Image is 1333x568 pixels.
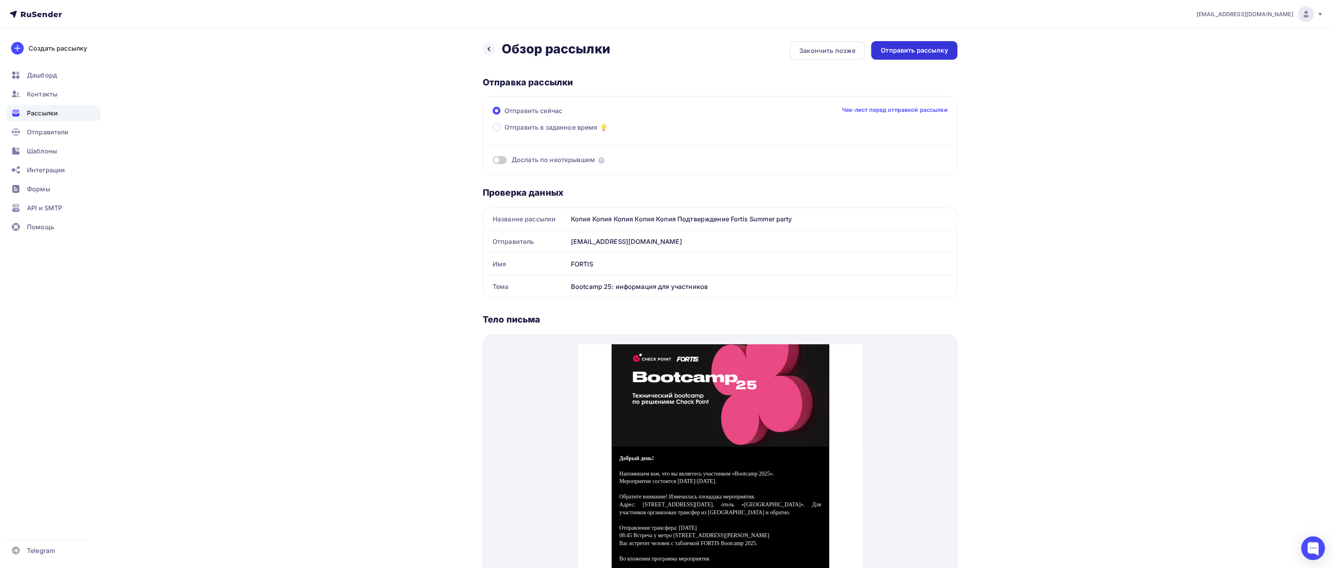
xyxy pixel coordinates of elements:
[6,181,100,197] a: Формы
[504,123,597,132] span: Отправить в заданное время
[483,314,958,325] div: Тело письма
[799,46,855,55] div: Закончить позже
[512,155,595,164] span: Дослать по неоткрывшим
[27,184,50,194] span: Формы
[483,230,568,253] div: Отправитель
[27,165,65,175] span: Интеграции
[28,43,87,53] div: Создать рассылку
[483,253,568,275] div: Имя
[483,187,958,198] div: Проверка данных
[6,124,100,140] a: Отправители
[483,77,958,88] div: Отправка рассылки
[27,222,54,232] span: Помощь
[1196,6,1324,22] a: [EMAIL_ADDRESS][DOMAIN_NAME]
[568,230,957,253] div: [EMAIL_ADDRESS][DOMAIN_NAME]
[42,211,243,219] p: Во вложении программа мероприятия.
[27,89,57,99] span: Контакты
[6,105,100,121] a: Рассылки
[568,253,957,275] div: FORTIS
[27,146,57,156] span: Шаблоны
[27,203,62,213] span: API и SMTP
[502,41,610,57] h2: Обзор рассылки
[6,86,100,102] a: Контакты
[42,149,243,172] p: Обратите внимание! Изменилась площадка мероприятия. Адрес: [STREET_ADDRESS][DATE], отель «[GEOGRA...
[42,126,243,141] p: Напоминаем вам, что вы являетесь участником «Bootcamp 2025». Мероприятие состоится [DATE]-[DATE].
[6,67,100,83] a: Дашборд
[1196,10,1293,18] span: [EMAIL_ADDRESS][DOMAIN_NAME]
[881,46,948,55] div: Отправить рассылку
[27,70,57,80] span: Дашборд
[568,276,957,298] div: Bootcamp 25: информация для участников
[483,276,568,298] div: Тема
[842,106,948,114] a: Чек-лист перед отправкой рассылки
[42,180,243,203] p: Отправление трансфера: [DATE] 08:45 Встреча у метро [STREET_ADDRESS][PERSON_NAME] Вас встретит че...
[178,234,231,240] a: Отписаться от рассылки
[6,143,100,159] a: Шаблоны
[42,111,76,117] strong: Добрый день!
[568,208,957,230] div: Копия Копия Копия Копия Копия Подтверждение Fortis Summer party
[504,106,562,115] span: Отправить сейчас
[27,546,55,555] span: Telegram
[483,208,568,230] div: Название рассылки
[27,108,58,118] span: Рассылки
[27,127,69,137] span: Отправители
